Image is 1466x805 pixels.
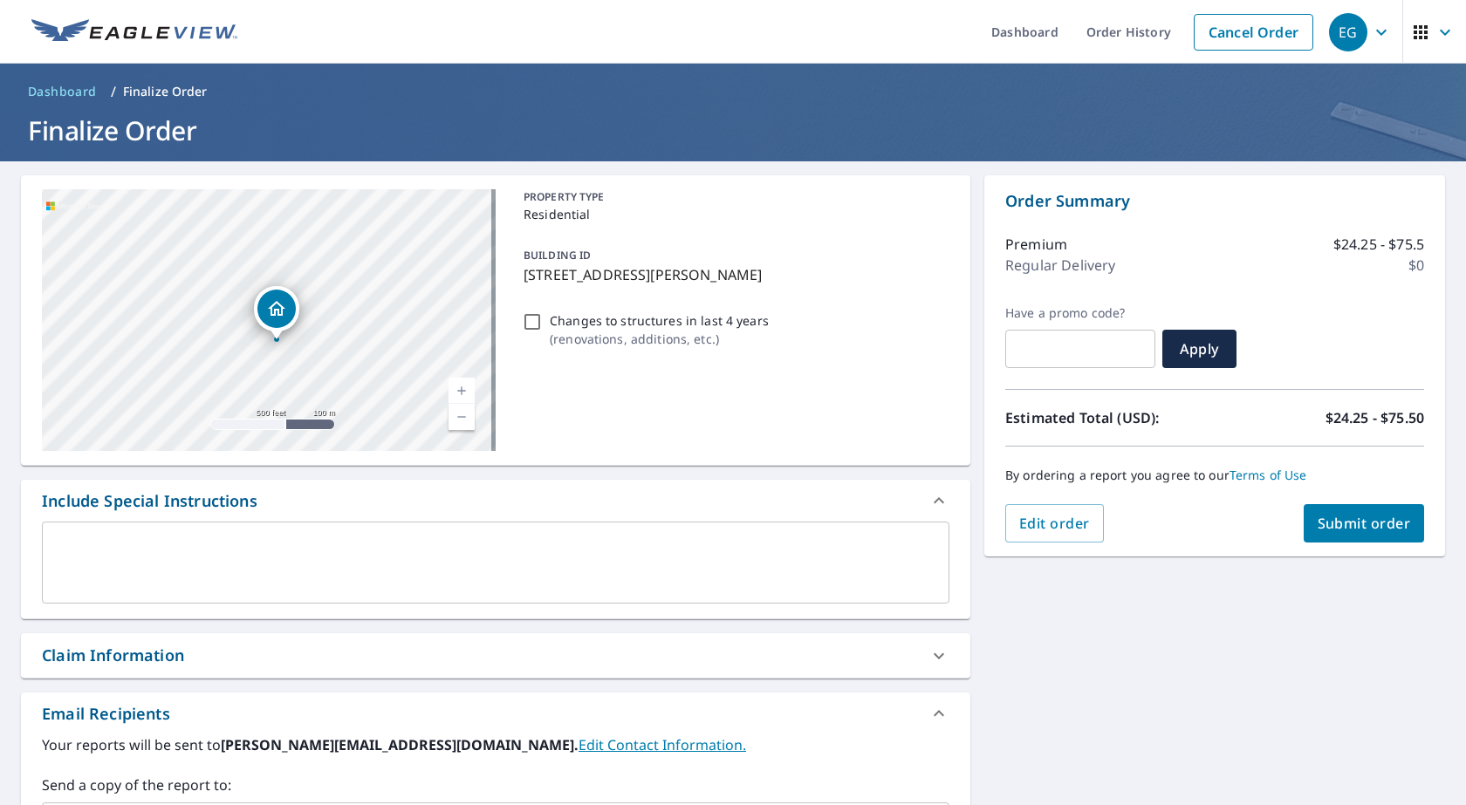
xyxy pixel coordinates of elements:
[42,734,949,755] label: Your reports will be sent to
[550,311,769,330] p: Changes to structures in last 4 years
[42,774,949,795] label: Send a copy of the report to:
[1005,467,1424,483] p: By ordering a report you agree to our
[579,735,746,754] a: EditContactInfo
[1176,339,1223,358] span: Apply
[1019,514,1090,533] span: Edit order
[21,633,970,678] div: Claim Information
[21,480,970,522] div: Include Special Instructions
[1329,13,1367,51] div: EG
[524,189,942,205] p: PROPERTY TYPE
[254,286,299,340] div: Dropped pin, building 1, Residential property, 3606 Harvey St Cheyenne, WY 82009
[42,702,170,726] div: Email Recipients
[524,205,942,223] p: Residential
[1408,255,1424,276] p: $0
[1230,467,1307,483] a: Terms of Use
[1162,330,1237,368] button: Apply
[31,19,237,45] img: EV Logo
[21,78,1445,106] nav: breadcrumb
[1005,407,1215,428] p: Estimated Total (USD):
[449,404,475,430] a: Current Level 16, Zoom Out
[123,83,208,100] p: Finalize Order
[1194,14,1313,51] a: Cancel Order
[1304,504,1425,542] button: Submit order
[1005,504,1104,542] button: Edit order
[1326,407,1424,428] p: $24.25 - $75.50
[550,330,769,348] p: ( renovations, additions, etc. )
[42,489,257,513] div: Include Special Instructions
[28,83,97,100] span: Dashboard
[449,378,475,404] a: Current Level 16, Zoom In
[1005,305,1155,321] label: Have a promo code?
[221,735,579,754] b: [PERSON_NAME][EMAIL_ADDRESS][DOMAIN_NAME].
[21,78,104,106] a: Dashboard
[21,113,1445,148] h1: Finalize Order
[1318,514,1411,533] span: Submit order
[111,81,116,102] li: /
[1005,255,1115,276] p: Regular Delivery
[21,692,970,734] div: Email Recipients
[524,248,591,263] p: BUILDING ID
[42,644,184,667] div: Claim Information
[1333,234,1424,255] p: $24.25 - $75.5
[524,264,942,285] p: [STREET_ADDRESS][PERSON_NAME]
[1005,234,1067,255] p: Premium
[1005,189,1424,213] p: Order Summary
